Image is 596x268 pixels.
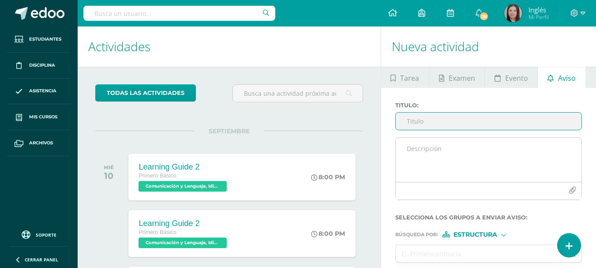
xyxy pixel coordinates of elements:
[95,84,196,102] a: todas las Actividades
[505,68,528,89] span: Evento
[88,26,370,67] h1: Actividades
[7,104,71,130] a: Mis cursos
[139,181,227,192] span: Comunicación y Lenguaje, Idioma Extranjero Inglés 'D'
[29,113,57,121] span: Mis cursos
[529,13,549,21] span: Mi Perfil
[311,173,345,181] div: 8:00 PM
[7,26,71,53] a: Estudiantes
[396,113,581,130] input: Titulo
[104,164,114,170] div: MIÉ
[449,68,475,89] span: Examen
[395,214,582,221] label: Selecciona los grupos a enviar aviso :
[504,4,522,22] img: e03ec1ec303510e8e6f60bf4728ca3bf.png
[7,79,71,105] a: Asistencia
[11,228,67,240] a: Soporte
[29,140,53,147] span: Archivos
[233,85,362,102] input: Busca una actividad próxima aquí...
[479,11,489,21] span: 38
[7,53,71,79] a: Disciplina
[395,232,438,237] span: Búsqueda por :
[454,232,497,237] span: Estructura
[396,245,564,262] input: Ej. Primero primaria
[139,173,176,179] span: Primero Básico
[139,219,229,228] div: Learning Guide 2
[104,170,114,181] div: 10
[381,67,429,88] a: Tarea
[83,6,275,21] input: Busca un usuario...
[195,127,264,135] span: SEPTIEMBRE
[29,62,55,69] span: Disciplina
[538,67,585,88] a: Aviso
[485,67,537,88] a: Evento
[36,232,56,238] span: Soporte
[139,238,227,248] span: Comunicación y Lenguaje, Idioma Extranjero Inglés 'E'
[429,67,484,88] a: Examen
[139,229,176,235] span: Primero Básico
[139,162,229,172] div: Learning Guide 2
[29,87,56,94] span: Asistencia
[529,5,549,14] span: Inglés
[311,230,345,238] div: 8:00 PM
[7,130,71,156] a: Archivos
[400,68,419,89] span: Tarea
[392,26,585,67] h1: Nueva actividad
[395,102,582,109] label: Titulo :
[25,257,58,263] span: Cerrar panel
[29,36,61,43] span: Estudiantes
[442,231,509,238] div: [object Object]
[558,68,576,89] span: Aviso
